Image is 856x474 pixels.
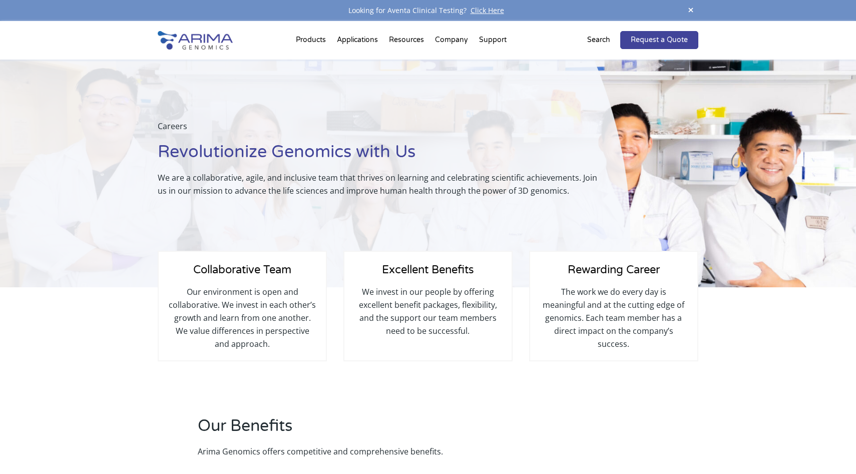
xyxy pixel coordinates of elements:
[198,415,556,445] h2: Our Benefits
[620,31,698,49] a: Request a Quote
[467,6,508,15] a: Click Here
[158,171,605,197] p: We are a collaborative, agile, and inclusive team that thrives on learning and celebrating scient...
[158,141,605,171] h1: Revolutionize Genomics with Us
[568,263,660,276] span: Rewarding Career
[158,31,233,50] img: Arima-Genomics-logo
[158,120,605,141] p: Careers
[169,285,316,350] p: Our environment is open and collaborative. We invest in each other’s growth and learn from one an...
[354,285,502,337] p: We invest in our people by offering excellent benefit packages, flexibility, and the support our ...
[193,263,291,276] span: Collaborative Team
[587,34,610,47] p: Search
[540,285,687,350] p: The work we do every day is meaningful and at the cutting edge of genomics. Each team member has ...
[158,4,698,17] div: Looking for Aventa Clinical Testing?
[382,263,474,276] span: Excellent Benefits
[198,445,556,458] p: Arima Genomics offers competitive and comprehensive benefits.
